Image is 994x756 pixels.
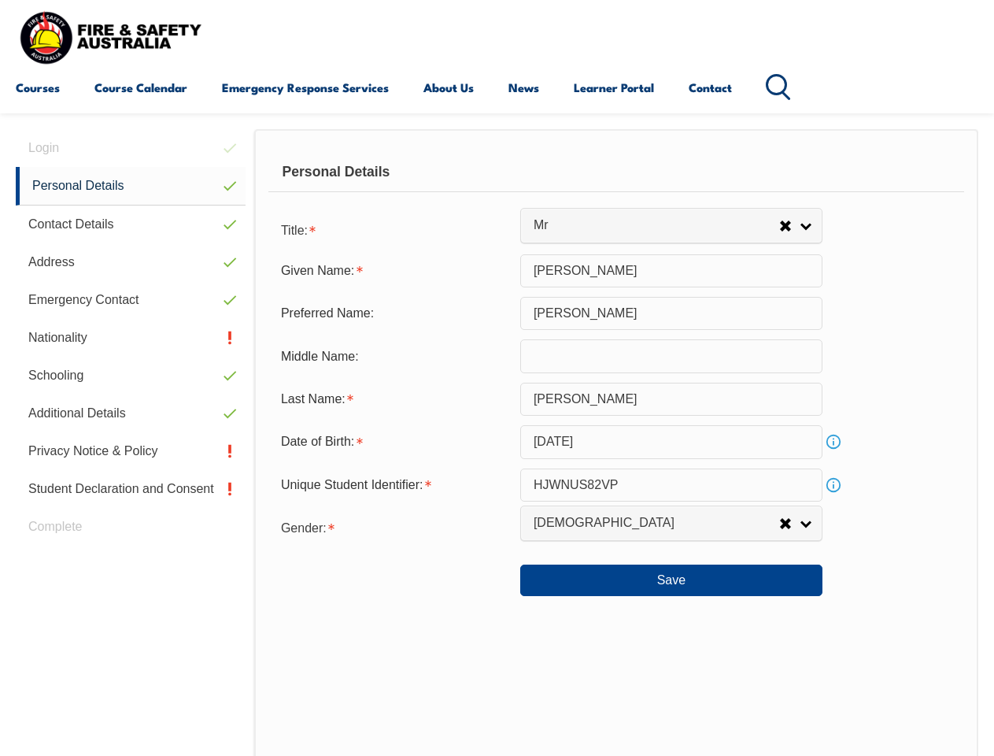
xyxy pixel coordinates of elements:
a: News [508,69,539,106]
a: Emergency Response Services [222,69,389,106]
a: Nationality [16,319,246,357]
a: Contact [689,69,732,106]
a: Personal Details [16,167,246,206]
a: Privacy Notice & Policy [16,432,246,470]
a: Contact Details [16,206,246,243]
div: Unique Student Identifier is required. [268,470,520,500]
div: Title is required. [268,213,520,245]
span: Mr [534,217,779,234]
a: Additional Details [16,395,246,432]
div: Given Name is required. [268,256,520,286]
input: Select Date... [520,425,822,458]
a: Emergency Contact [16,281,246,319]
div: Date of Birth is required. [268,427,520,457]
a: About Us [423,69,474,106]
div: Last Name is required. [268,384,520,414]
a: Courses [16,69,60,106]
input: 10 Characters no 1, 0, O or I [520,469,822,502]
a: Info [822,474,844,496]
span: [DEMOGRAPHIC_DATA] [534,515,779,532]
span: Title: [281,224,308,237]
div: Gender is required. [268,511,520,543]
a: Student Declaration and Consent [16,470,246,508]
div: Personal Details [268,153,964,192]
span: Gender: [281,521,327,535]
a: Course Calendar [94,69,187,106]
div: Preferred Name: [268,298,520,328]
a: Learner Portal [574,69,654,106]
a: Info [822,431,844,453]
button: Save [520,565,822,596]
a: Schooling [16,357,246,395]
div: Middle Name: [268,341,520,371]
a: Address [16,243,246,281]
